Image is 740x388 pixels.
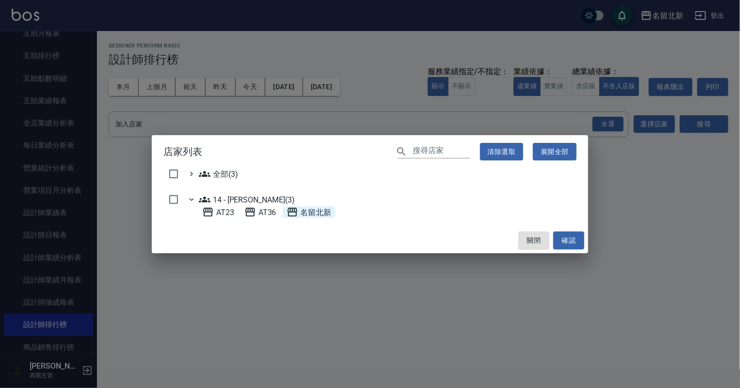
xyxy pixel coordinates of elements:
span: 14 - [PERSON_NAME](3) [199,194,295,205]
input: 搜尋店家 [413,144,470,158]
span: 全部(3) [199,168,238,180]
button: 展開全部 [533,143,577,161]
span: 名留北新 [287,206,332,218]
button: 清除選取 [480,143,524,161]
button: 確認 [553,232,584,249]
span: AT23 [202,206,234,218]
span: AT36 [244,206,276,218]
h2: 店家列表 [152,135,588,169]
button: 關閉 [518,232,549,249]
